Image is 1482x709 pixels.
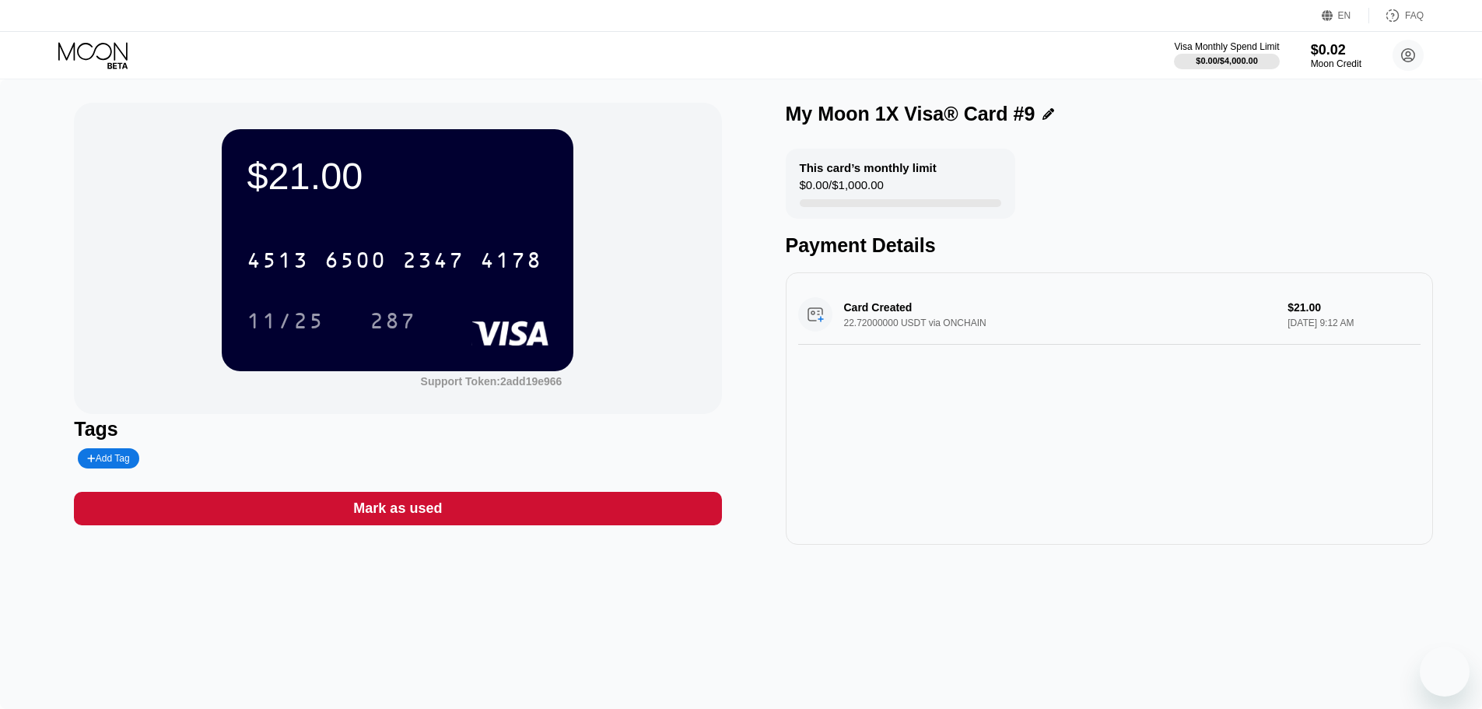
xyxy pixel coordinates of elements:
div: Add Tag [78,448,138,469]
div: Moon Credit [1311,58,1361,69]
div: 6500 [324,250,387,275]
div: $0.00 / $4,000.00 [1196,56,1258,65]
div: Support Token: 2add19e966 [421,375,562,388]
div: FAQ [1369,8,1424,23]
div: Visa Monthly Spend Limit$0.00/$4,000.00 [1174,41,1279,69]
div: 287 [370,311,416,335]
iframe: Button to launch messaging window [1420,647,1470,697]
div: My Moon 1X Visa® Card #9 [786,103,1035,125]
div: $0.02Moon Credit [1311,42,1361,69]
div: EN [1338,10,1351,21]
div: FAQ [1405,10,1424,21]
div: Add Tag [87,453,129,464]
div: 4178 [480,250,542,275]
div: Support Token:2add19e966 [421,375,562,388]
div: 4513 [247,250,309,275]
div: Mark as used [353,500,442,518]
div: 11/25 [235,301,336,340]
div: 4513650023474178 [237,240,552,279]
div: EN [1322,8,1369,23]
div: Visa Monthly Spend Limit [1174,41,1279,52]
div: 11/25 [247,311,324,335]
div: 287 [358,301,428,340]
div: $0.00 / $1,000.00 [800,178,884,199]
div: $0.02 [1311,42,1361,58]
div: $21.00 [247,154,548,198]
div: Payment Details [786,234,1433,257]
div: 2347 [402,250,464,275]
div: Tags [74,418,721,440]
div: This card’s monthly limit [800,161,937,174]
div: Mark as used [74,492,721,525]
